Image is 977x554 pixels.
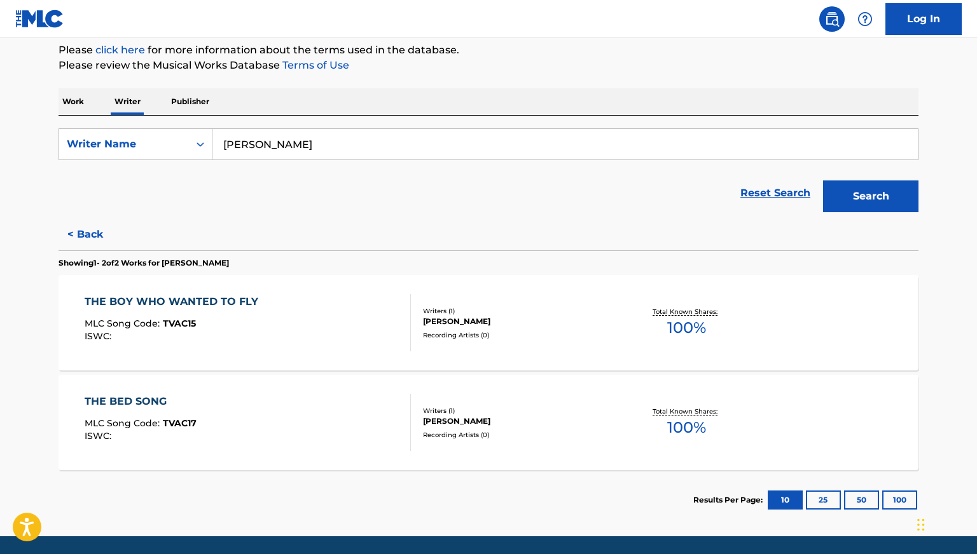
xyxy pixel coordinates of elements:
div: Writer Name [67,137,181,152]
button: 100 [882,490,917,510]
div: THE BOY WHO WANTED TO FLY [85,294,265,309]
div: Recording Artists ( 0 ) [423,330,615,340]
button: 10 [768,490,803,510]
a: Reset Search [734,179,817,207]
div: [PERSON_NAME] [423,415,615,427]
img: MLC Logo [15,10,64,28]
span: 100 % [667,416,706,439]
p: Total Known Shares: [653,307,721,316]
p: Please review the Musical Works Database [59,58,918,73]
span: MLC Song Code : [85,318,163,329]
button: 50 [844,490,879,510]
div: Help [852,6,878,32]
p: Please for more information about the terms used in the database. [59,43,918,58]
p: Work [59,88,88,115]
span: TVAC15 [163,318,196,329]
a: Terms of Use [280,59,349,71]
a: THE BED SONGMLC Song Code:TVAC17ISWC:Writers (1)[PERSON_NAME]Recording Artists (0)Total Known Sha... [59,375,918,470]
button: 25 [806,490,841,510]
div: Drag [917,506,925,544]
a: Public Search [819,6,845,32]
a: THE BOY WHO WANTED TO FLYMLC Song Code:TVAC15ISWC:Writers (1)[PERSON_NAME]Recording Artists (0)To... [59,275,918,370]
p: Writer [111,88,144,115]
a: click here [95,44,145,56]
form: Search Form [59,128,918,219]
span: 100 % [667,316,706,339]
div: THE BED SONG [85,394,197,409]
div: [PERSON_NAME] [423,316,615,327]
button: < Back [59,219,135,250]
button: Search [823,180,918,212]
span: ISWC : [85,430,114,442]
iframe: Chat Widget [913,493,977,554]
p: Publisher [167,88,213,115]
span: MLC Song Code : [85,417,163,429]
p: Showing 1 - 2 of 2 Works for [PERSON_NAME] [59,257,229,269]
img: help [857,11,873,27]
div: Writers ( 1 ) [423,406,615,415]
img: search [824,11,840,27]
a: Log In [885,3,962,35]
p: Total Known Shares: [653,407,721,416]
div: Writers ( 1 ) [423,306,615,316]
span: ISWC : [85,330,114,342]
span: TVAC17 [163,417,197,429]
div: Recording Artists ( 0 ) [423,430,615,440]
p: Results Per Page: [693,494,766,506]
